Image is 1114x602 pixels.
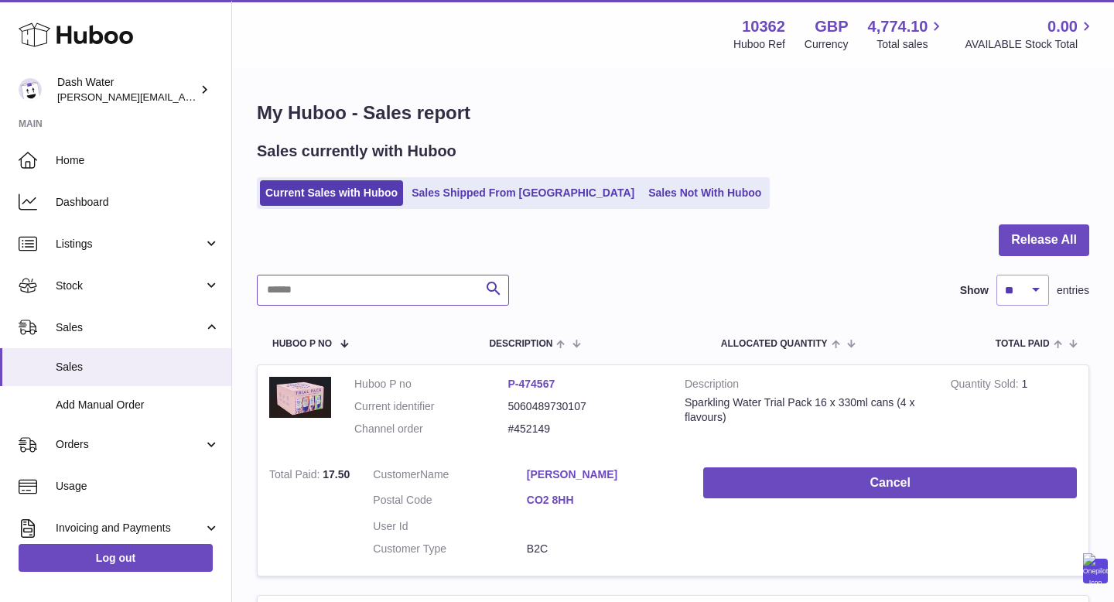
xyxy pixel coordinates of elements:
[999,224,1089,256] button: Release All
[742,16,785,37] strong: 10362
[643,180,767,206] a: Sales Not With Huboo
[56,153,220,168] span: Home
[373,542,527,556] dt: Customer Type
[508,422,662,436] dd: #452149
[56,320,203,335] span: Sales
[527,493,681,508] a: CO2 8HH
[56,237,203,251] span: Listings
[257,141,456,162] h2: Sales currently with Huboo
[56,437,203,452] span: Orders
[56,398,220,412] span: Add Manual Order
[406,180,640,206] a: Sales Shipped From [GEOGRAPHIC_DATA]
[57,91,310,103] span: [PERSON_NAME][EMAIL_ADDRESS][DOMAIN_NAME]
[489,339,552,349] span: Description
[57,75,196,104] div: Dash Water
[805,37,849,52] div: Currency
[323,468,350,481] span: 17.50
[56,521,203,535] span: Invoicing and Payments
[685,395,928,425] div: Sparkling Water Trial Pack 16 x 330ml cans (4 x flavours)
[960,283,989,298] label: Show
[1057,283,1089,298] span: entries
[56,279,203,293] span: Stock
[508,378,555,390] a: P-474567
[1047,16,1078,37] span: 0.00
[354,399,508,414] dt: Current identifier
[939,365,1088,456] td: 1
[721,339,828,349] span: ALLOCATED Quantity
[373,468,420,481] span: Customer
[733,37,785,52] div: Huboo Ref
[877,37,945,52] span: Total sales
[965,16,1095,52] a: 0.00 AVAILABLE Stock Total
[951,378,1022,394] strong: Quantity Sold
[269,377,331,418] img: 103621728051306.png
[19,544,213,572] a: Log out
[868,16,946,52] a: 4,774.10 Total sales
[373,467,527,486] dt: Name
[965,37,1095,52] span: AVAILABLE Stock Total
[373,519,527,534] dt: User Id
[260,180,403,206] a: Current Sales with Huboo
[996,339,1050,349] span: Total paid
[269,468,323,484] strong: Total Paid
[508,399,662,414] dd: 5060489730107
[272,339,332,349] span: Huboo P no
[257,101,1089,125] h1: My Huboo - Sales report
[815,16,848,37] strong: GBP
[354,422,508,436] dt: Channel order
[354,377,508,392] dt: Huboo P no
[703,467,1077,499] button: Cancel
[685,377,928,395] strong: Description
[56,479,220,494] span: Usage
[527,467,681,482] a: [PERSON_NAME]
[19,78,42,101] img: james@dash-water.com
[527,542,681,556] dd: B2C
[868,16,928,37] span: 4,774.10
[373,493,527,511] dt: Postal Code
[56,195,220,210] span: Dashboard
[56,360,220,375] span: Sales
